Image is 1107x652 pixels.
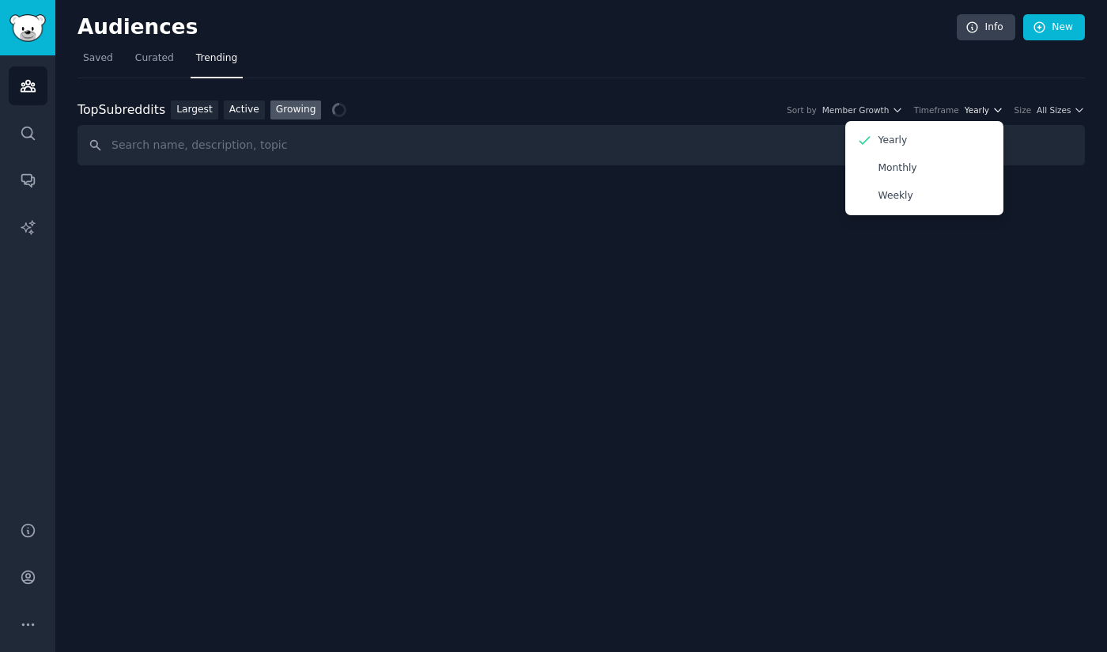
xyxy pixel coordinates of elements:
[77,100,165,120] div: Top Subreddits
[957,14,1015,41] a: Info
[83,51,113,66] span: Saved
[224,100,265,120] a: Active
[191,46,243,78] a: Trending
[77,46,119,78] a: Saved
[1037,104,1085,116] button: All Sizes
[77,125,1085,165] input: Search name, description, topic
[878,161,917,176] p: Monthly
[822,104,890,116] span: Member Growth
[878,134,908,148] p: Yearly
[135,51,174,66] span: Curated
[878,189,913,203] p: Weekly
[787,104,817,116] div: Sort by
[270,100,322,120] a: Growing
[196,51,237,66] span: Trending
[9,14,46,42] img: GummySearch logo
[822,104,903,116] button: Member Growth
[1014,104,1032,116] div: Size
[171,100,218,120] a: Largest
[1037,104,1071,116] span: All Sizes
[77,15,957,40] h2: Audiences
[914,104,959,116] div: Timeframe
[965,104,989,116] span: Yearly
[965,104,1003,116] button: Yearly
[1023,14,1085,41] a: New
[130,46,179,78] a: Curated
